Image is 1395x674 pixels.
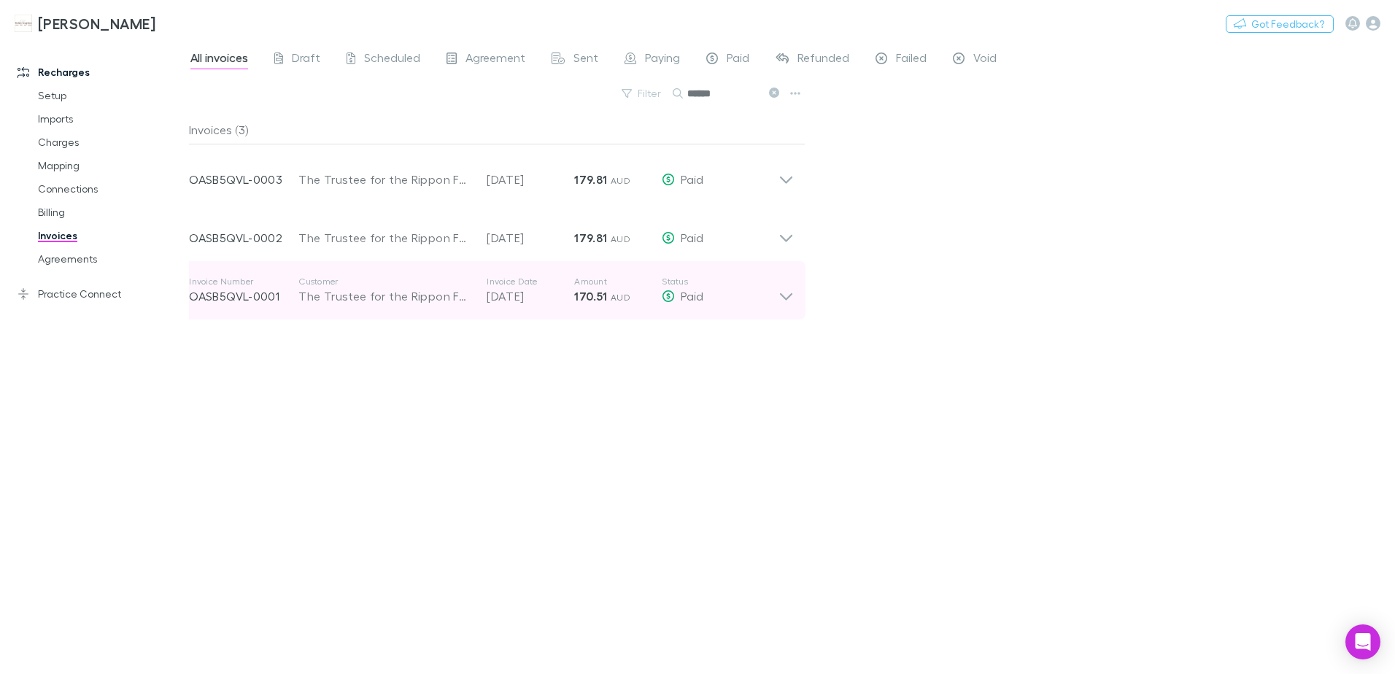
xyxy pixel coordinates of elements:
p: Invoice Date [487,276,574,287]
a: Mapping [23,154,197,177]
a: Imports [23,107,197,131]
a: Practice Connect [3,282,197,306]
strong: 179.81 [574,172,607,187]
span: Sent [573,50,598,69]
div: OASB5QVL-0002The Trustee for the Rippon Family Trust[DATE]179.81 AUDPaid [177,203,805,261]
a: Charges [23,131,197,154]
span: Failed [896,50,927,69]
span: All invoices [190,50,248,69]
div: The Trustee for the Rippon Family Trust [298,229,472,247]
p: Customer [298,276,472,287]
span: Agreement [465,50,525,69]
span: Refunded [797,50,849,69]
span: Draft [292,50,320,69]
p: [DATE] [487,287,574,305]
a: Setup [23,84,197,107]
p: Status [662,276,778,287]
a: Agreements [23,247,197,271]
span: Void [973,50,997,69]
a: Billing [23,201,197,224]
span: Paid [727,50,749,69]
p: OASB5QVL-0003 [189,171,298,188]
span: Paid [681,231,703,244]
div: Open Intercom Messenger [1345,624,1380,659]
a: [PERSON_NAME] [6,6,164,41]
a: Recharges [3,61,197,84]
button: Got Feedback? [1226,15,1334,33]
p: Amount [574,276,662,287]
span: Paid [681,289,703,303]
span: AUD [611,175,630,186]
div: Invoice NumberOASB5QVL-0001CustomerThe Trustee for the Rippon Family TrustInvoice Date[DATE]Amoun... [177,261,805,319]
strong: 179.81 [574,231,607,245]
p: [DATE] [487,229,574,247]
button: Filter [614,85,670,102]
p: Invoice Number [189,276,298,287]
img: Hales Douglass's Logo [15,15,32,32]
a: Connections [23,177,197,201]
strong: 170.51 [574,289,607,303]
span: Scheduled [364,50,420,69]
span: AUD [611,292,630,303]
div: OASB5QVL-0003The Trustee for the Rippon Family Trust[DATE]179.81 AUDPaid [177,144,805,203]
p: OASB5QVL-0001 [189,287,298,305]
span: AUD [611,233,630,244]
div: The Trustee for the Rippon Family Trust [298,171,472,188]
p: OASB5QVL-0002 [189,229,298,247]
p: [DATE] [487,171,574,188]
div: The Trustee for the Rippon Family Trust [298,287,472,305]
a: Invoices [23,224,197,247]
span: Paying [645,50,680,69]
span: Paid [681,172,703,186]
h3: [PERSON_NAME] [38,15,155,32]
